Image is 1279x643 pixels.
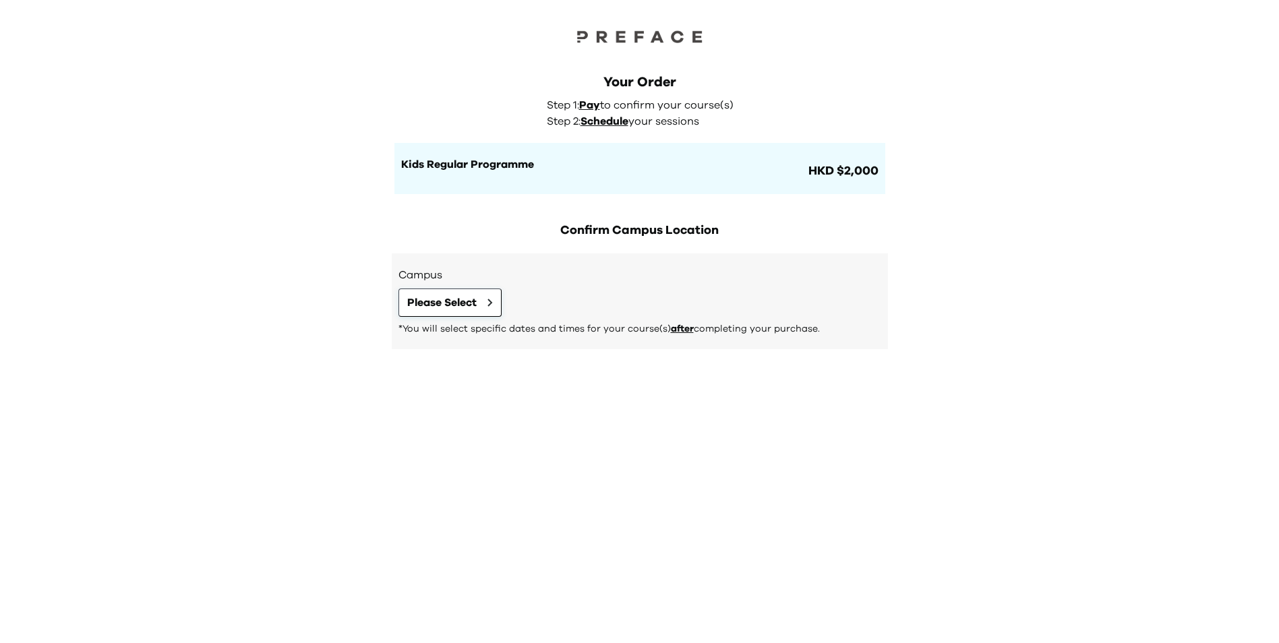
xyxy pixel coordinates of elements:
p: Step 1: to confirm your course(s) [547,97,741,113]
p: *You will select specific dates and times for your course(s) completing your purchase. [398,322,881,336]
span: Please Select [407,295,477,311]
h2: Confirm Campus Location [392,221,888,240]
div: Your Order [394,73,885,92]
p: Step 2: your sessions [547,113,741,129]
h1: Kids Regular Programme [401,156,806,173]
span: Schedule [581,116,628,127]
span: HKD $2,000 [806,162,879,181]
img: Preface Logo [572,27,707,46]
button: Please Select [398,288,502,317]
span: Pay [579,100,600,111]
h3: Campus [398,267,881,283]
span: after [671,324,694,334]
